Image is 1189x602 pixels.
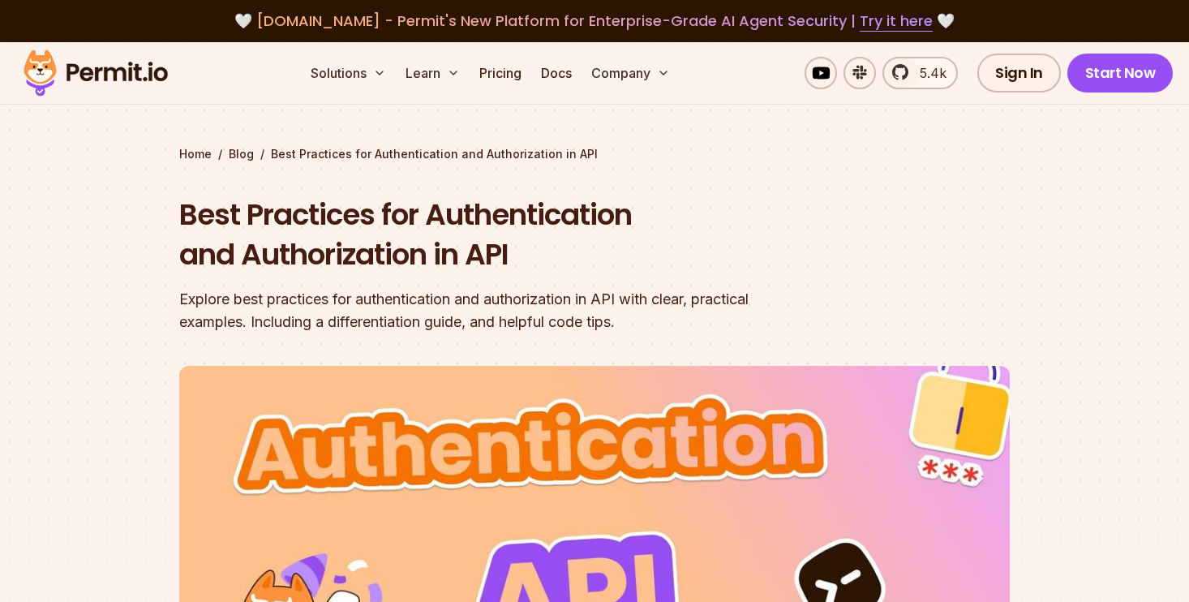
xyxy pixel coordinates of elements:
a: Pricing [473,57,528,89]
img: Permit logo [16,45,175,101]
h1: Best Practices for Authentication and Authorization in API [179,195,802,275]
button: Company [585,57,676,89]
a: Blog [229,146,254,162]
button: Solutions [304,57,393,89]
span: 5.4k [910,63,946,83]
a: Docs [534,57,578,89]
a: 5.4k [882,57,958,89]
button: Learn [399,57,466,89]
span: [DOMAIN_NAME] - Permit's New Platform for Enterprise-Grade AI Agent Security | [256,11,933,31]
a: Try it here [860,11,933,32]
div: Explore best practices for authentication and authorization in API with clear, practical examples... [179,288,802,333]
div: / / [179,146,1010,162]
a: Start Now [1067,54,1174,92]
a: Home [179,146,212,162]
a: Sign In [977,54,1061,92]
div: 🤍 🤍 [39,10,1150,32]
